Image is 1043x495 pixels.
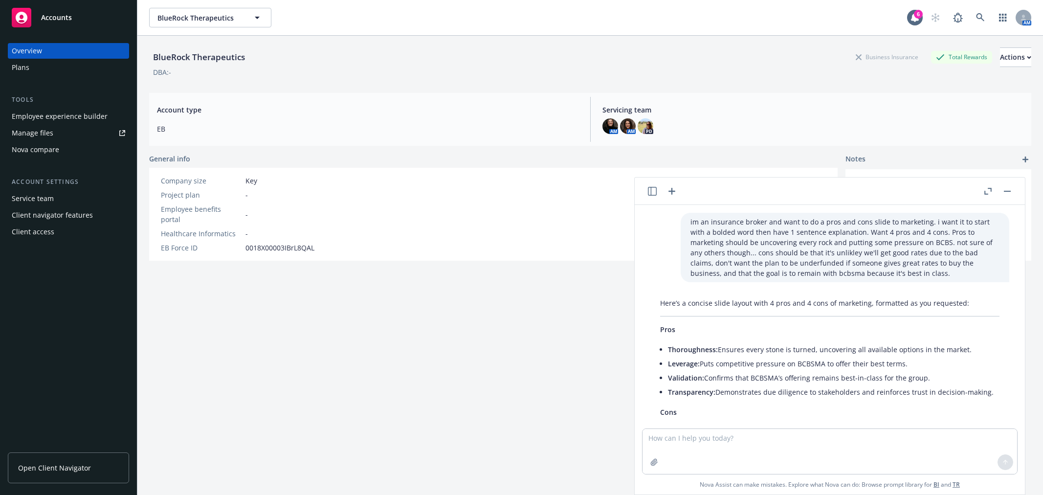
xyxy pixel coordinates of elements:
[668,387,715,397] span: Transparency:
[245,228,248,239] span: -
[668,357,999,371] li: Puts competitive pressure on BCBSMA to offer their best terms.
[668,359,700,368] span: Leverage:
[8,109,129,124] a: Employee experience builder
[602,105,1024,115] span: Servicing team
[8,191,129,206] a: Service team
[668,373,704,382] span: Validation:
[668,345,718,354] span: Thoroughness:
[149,8,271,27] button: BlueRock Therapeutics
[639,474,1021,495] span: Nova Assist can make mistakes. Explore what Nova can do: Browse prompt library for and
[245,190,248,200] span: -
[690,217,999,278] p: im an insurance broker and want to do a pros and cons slide to marketing. i want it to start with...
[8,95,129,105] div: Tools
[953,480,960,489] a: TR
[12,109,108,124] div: Employee experience builder
[1000,48,1031,67] div: Actions
[161,190,242,200] div: Project plan
[157,124,578,134] span: EB
[12,60,29,75] div: Plans
[18,463,91,473] span: Open Client Navigator
[8,4,129,31] a: Accounts
[931,51,992,63] div: Total Rewards
[845,154,865,165] span: Notes
[12,191,54,206] div: Service team
[8,177,129,187] div: Account settings
[668,427,731,437] span: Unfavorable Rates:
[153,67,171,77] div: DBA: -
[948,8,968,27] a: Report a Bug
[12,224,54,240] div: Client access
[1000,47,1031,67] button: Actions
[971,8,990,27] a: Search
[8,43,129,59] a: Overview
[8,207,129,223] a: Client navigator features
[668,425,999,450] li: Competitive quotes may not be attractive due to the group’s challenging claims experience.
[157,13,242,23] span: BlueRock Therapeutics
[620,118,636,134] img: photo
[161,228,242,239] div: Healthcare Informatics
[914,10,923,19] div: 6
[149,51,249,64] div: BlueRock Therapeutics
[8,224,129,240] a: Client access
[8,142,129,157] a: Nova compare
[8,60,129,75] a: Plans
[8,125,129,141] a: Manage files
[12,125,53,141] div: Manage files
[161,176,242,186] div: Company size
[660,298,999,308] p: Here’s a concise slide layout with 4 pros and 4 cons of marketing, formatted as you requested:
[660,407,677,417] span: Cons
[41,14,72,22] span: Accounts
[12,207,93,223] div: Client navigator features
[638,118,653,134] img: photo
[157,105,578,115] span: Account type
[668,342,999,357] li: Ensures every stone is turned, uncovering all available options in the market.
[602,118,618,134] img: photo
[851,51,923,63] div: Business Insurance
[245,176,257,186] span: Key
[668,385,999,399] li: Demonstrates due diligence to stakeholders and reinforces trust in decision-making.
[933,480,939,489] a: BI
[660,325,675,334] span: Pros
[993,8,1013,27] a: Switch app
[1020,154,1031,165] a: add
[161,243,242,253] div: EB Force ID
[245,243,314,253] span: 0018X00003IBrL8QAL
[12,142,59,157] div: Nova compare
[245,209,248,220] span: -
[161,204,242,225] div: Employee benefits portal
[149,154,190,164] span: General info
[926,8,945,27] a: Start snowing
[668,371,999,385] li: Confirms that BCBSMA’s offering remains best-in-class for the group.
[12,43,42,59] div: Overview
